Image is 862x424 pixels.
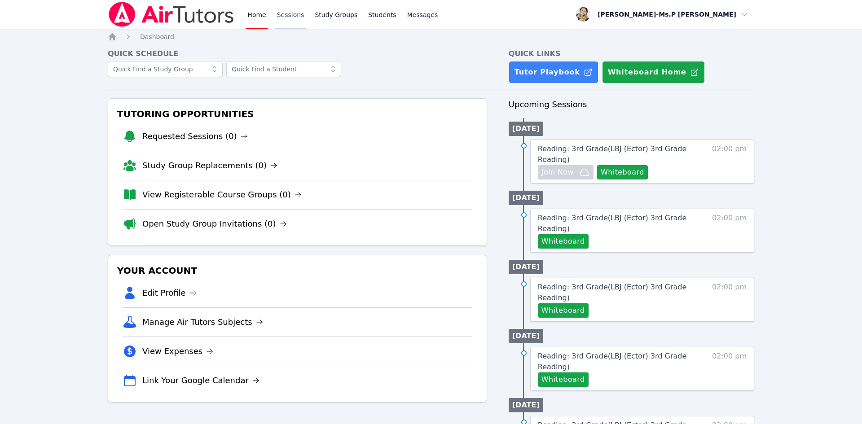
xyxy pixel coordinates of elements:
[142,159,277,172] a: Study Group Replacements (0)
[712,351,747,387] span: 02:00 pm
[712,213,747,249] span: 02:00 pm
[509,48,754,59] h4: Quick Links
[538,303,589,318] button: Whiteboard
[538,351,695,372] a: Reading: 3rd Grade(LBJ (Ector) 3rd Grade Reading)
[226,61,341,77] input: Quick Find a Student
[538,213,695,234] a: Reading: 3rd Grade(LBJ (Ector) 3rd Grade Reading)
[115,106,479,122] h3: Tutoring Opportunities
[108,48,487,59] h4: Quick Schedule
[142,316,263,328] a: Manage Air Tutors Subjects
[108,32,754,41] nav: Breadcrumb
[142,345,213,358] a: View Expenses
[142,188,302,201] a: View Registerable Course Groups (0)
[142,374,259,387] a: Link Your Google Calendar
[140,32,174,41] a: Dashboard
[597,165,648,179] button: Whiteboard
[538,144,686,164] span: Reading: 3rd Grade ( LBJ (Ector) 3rd Grade Reading )
[602,61,705,83] button: Whiteboard Home
[140,33,174,40] span: Dashboard
[538,144,695,165] a: Reading: 3rd Grade(LBJ (Ector) 3rd Grade Reading)
[538,234,589,249] button: Whiteboard
[712,144,747,179] span: 02:00 pm
[538,372,589,387] button: Whiteboard
[142,130,248,143] a: Requested Sessions (0)
[509,191,543,205] li: [DATE]
[538,165,594,179] button: Join Now
[108,2,235,27] img: Air Tutors
[115,262,479,279] h3: Your Account
[712,282,747,318] span: 02:00 pm
[407,10,438,19] span: Messages
[538,283,686,302] span: Reading: 3rd Grade ( LBJ (Ector) 3rd Grade Reading )
[509,122,543,136] li: [DATE]
[541,167,574,178] span: Join Now
[509,61,598,83] a: Tutor Playbook
[538,352,686,371] span: Reading: 3rd Grade ( LBJ (Ector) 3rd Grade Reading )
[509,398,543,412] li: [DATE]
[509,329,543,343] li: [DATE]
[509,260,543,274] li: [DATE]
[108,61,223,77] input: Quick Find a Study Group
[142,218,287,230] a: Open Study Group Invitations (0)
[509,98,754,111] h3: Upcoming Sessions
[538,282,695,303] a: Reading: 3rd Grade(LBJ (Ector) 3rd Grade Reading)
[538,214,686,233] span: Reading: 3rd Grade ( LBJ (Ector) 3rd Grade Reading )
[142,287,197,299] a: Edit Profile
